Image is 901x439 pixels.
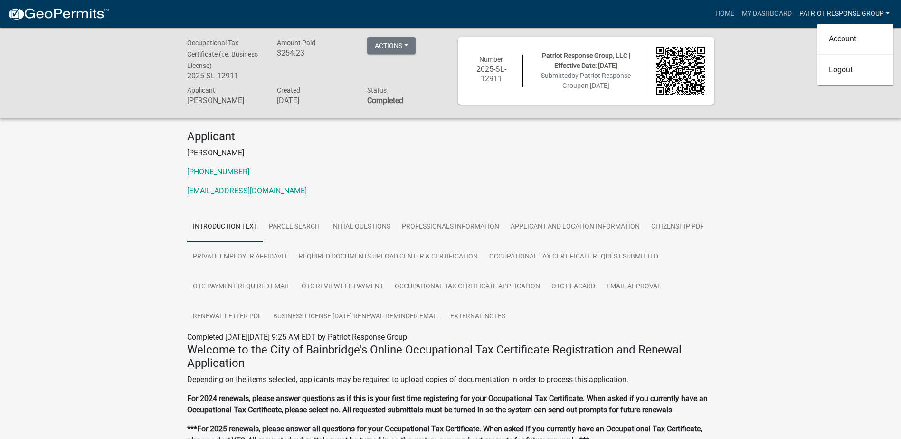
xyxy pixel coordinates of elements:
[467,65,516,83] h6: 2025-SL-12911
[541,72,631,89] span: Submitted on [DATE]
[367,96,403,105] strong: Completed
[187,186,307,195] a: [EMAIL_ADDRESS][DOMAIN_NAME]
[396,212,505,242] a: Professionals Information
[817,24,893,85] div: Patriot Response Group
[187,130,714,143] h4: Applicant
[562,72,631,89] span: by Patriot Response Group
[293,242,484,272] a: Required Documents Upload Center & Certification
[187,167,249,176] a: [PHONE_NUMBER]
[267,302,445,332] a: Business License [DATE] Renewal Reminder Email
[656,47,705,95] img: QR code
[187,147,714,159] p: [PERSON_NAME]
[546,272,601,302] a: OTC Placard
[711,5,738,23] a: Home
[187,394,708,414] strong: For 2024 renewals, please answer questions as if this is your first time registering for your Occ...
[263,212,325,242] a: Parcel search
[325,212,396,242] a: Initial Questions
[187,39,258,69] span: Occupational Tax Certificate (i.e. Business License)
[277,86,300,94] span: Created
[738,5,796,23] a: My Dashboard
[367,37,416,54] button: Actions
[601,272,667,302] a: Email Approval
[542,52,630,69] span: Patriot Response Group, LLC | Effective Date: [DATE]
[187,272,296,302] a: OTC Payment Required Email
[796,5,893,23] a: Patriot Response Group
[645,212,710,242] a: Citizenship PDF
[484,242,664,272] a: Occupational Tax Certificate Request Submitted
[479,56,503,63] span: Number
[187,333,407,342] span: Completed [DATE][DATE] 9:25 AM EDT by Patriot Response Group
[187,96,263,105] h6: [PERSON_NAME]
[389,272,546,302] a: Occupational Tax Certificate Application
[505,212,645,242] a: Applicant and Location Information
[817,58,893,81] a: Logout
[187,374,714,385] p: Depending on the items selected, applicants may be required to upload copies of documentation in ...
[277,96,353,105] h6: [DATE]
[277,48,353,57] h6: $254.23
[277,39,315,47] span: Amount Paid
[445,302,511,332] a: External Notes
[187,343,714,371] h4: Welcome to the City of Bainbridge's Online Occupational Tax Certificate Registration and Renewal ...
[187,71,263,80] h6: 2025-SL-12911
[296,272,389,302] a: OTC Review Fee Payment
[817,28,893,50] a: Account
[187,242,293,272] a: Private Employer Affidavit
[187,212,263,242] a: Introduction Text
[187,302,267,332] a: Renewal Letter PDF
[367,86,387,94] span: Status
[187,86,215,94] span: Applicant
